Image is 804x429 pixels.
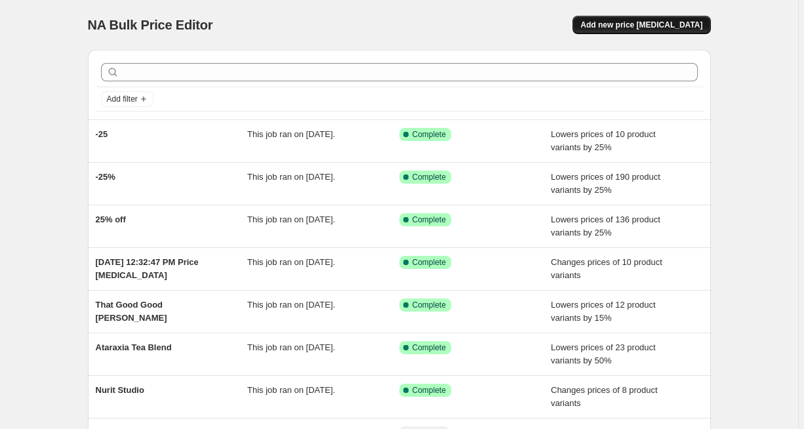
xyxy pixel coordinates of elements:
[247,257,335,267] span: This job ran on [DATE].
[412,257,446,268] span: Complete
[96,257,199,280] span: [DATE] 12:32:47 PM Price [MEDICAL_DATA]
[551,172,660,195] span: Lowers prices of 190 product variants by 25%
[551,129,656,152] span: Lowers prices of 10 product variants by 25%
[412,214,446,225] span: Complete
[96,129,108,139] span: -25
[88,18,213,32] span: NA Bulk Price Editor
[247,172,335,182] span: This job ran on [DATE].
[107,94,138,104] span: Add filter
[551,214,660,237] span: Lowers prices of 136 product variants by 25%
[412,300,446,310] span: Complete
[580,20,702,30] span: Add new price [MEDICAL_DATA]
[96,172,115,182] span: -25%
[551,342,656,365] span: Lowers prices of 23 product variants by 50%
[247,214,335,224] span: This job ran on [DATE].
[247,342,335,352] span: This job ran on [DATE].
[247,129,335,139] span: This job ran on [DATE].
[551,385,658,408] span: Changes prices of 8 product variants
[247,385,335,395] span: This job ran on [DATE].
[101,91,153,107] button: Add filter
[247,300,335,310] span: This job ran on [DATE].
[412,129,446,140] span: Complete
[96,342,172,352] span: Ataraxia Tea Blend
[96,300,167,323] span: That Good Good [PERSON_NAME]
[96,214,126,224] span: 25% off
[551,300,656,323] span: Lowers prices of 12 product variants by 15%
[412,385,446,396] span: Complete
[573,16,710,34] button: Add new price [MEDICAL_DATA]
[96,385,144,395] span: Nurit Studio
[551,257,662,280] span: Changes prices of 10 product variants
[412,172,446,182] span: Complete
[412,342,446,353] span: Complete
